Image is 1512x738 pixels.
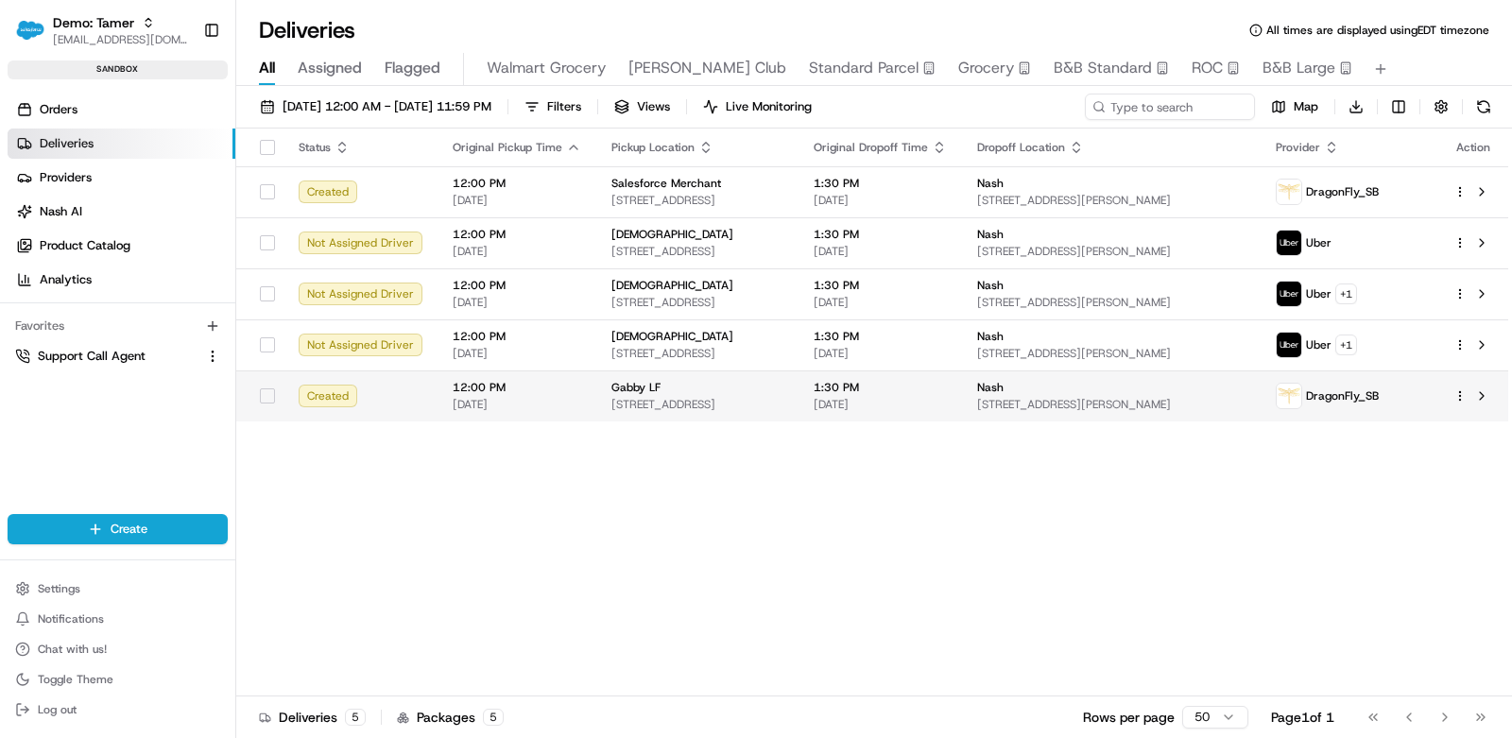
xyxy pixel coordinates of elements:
[814,227,947,242] span: 1:30 PM
[453,346,581,361] span: [DATE]
[8,696,228,723] button: Log out
[8,197,235,227] a: Nash AI
[8,163,235,193] a: Providers
[977,193,1246,208] span: [STREET_ADDRESS][PERSON_NAME]
[1306,337,1332,352] span: Uber
[611,278,733,293] span: [DEMOGRAPHIC_DATA]
[977,278,1004,293] span: Nash
[283,98,491,115] span: [DATE] 12:00 AM - [DATE] 11:59 PM
[1054,57,1152,79] span: B&B Standard
[453,176,581,191] span: 12:00 PM
[1335,283,1357,304] button: +1
[637,98,670,115] span: Views
[814,278,947,293] span: 1:30 PM
[611,380,661,395] span: Gabby LF
[40,135,94,152] span: Deliveries
[321,185,344,208] button: Start new chat
[814,380,947,395] span: 1:30 PM
[453,329,581,344] span: 12:00 PM
[38,348,146,365] span: Support Call Agent
[259,57,275,79] span: All
[38,581,80,596] span: Settings
[64,198,239,214] div: We're available if you need us!
[611,295,783,310] span: [STREET_ADDRESS]
[1470,94,1497,120] button: Refresh
[606,94,679,120] button: Views
[1306,286,1332,301] span: Uber
[53,13,134,32] span: Demo: Tamer
[1277,180,1301,204] img: dragon_fly_logo_v2.png
[8,94,235,125] a: Orders
[19,75,344,105] p: Welcome 👋
[8,575,228,602] button: Settings
[15,348,198,365] a: Support Call Agent
[1335,335,1357,355] button: +1
[40,101,77,118] span: Orders
[1192,57,1223,79] span: ROC
[38,672,113,687] span: Toggle Theme
[64,180,310,198] div: Start new chat
[483,709,504,726] div: 5
[8,636,228,662] button: Chat with us!
[53,32,188,47] span: [EMAIL_ADDRESS][DOMAIN_NAME]
[1276,140,1320,155] span: Provider
[611,176,721,191] span: Salesforce Merchant
[1263,94,1327,120] button: Map
[8,60,228,79] div: sandbox
[453,140,562,155] span: Original Pickup Time
[1277,282,1301,306] img: uber-new-logo.jpeg
[1294,98,1318,115] span: Map
[814,329,947,344] span: 1:30 PM
[345,709,366,726] div: 5
[977,329,1004,344] span: Nash
[49,121,312,141] input: Clear
[1306,184,1379,199] span: DragonFly_SB
[8,129,235,159] a: Deliveries
[611,244,783,259] span: [STREET_ADDRESS]
[453,380,581,395] span: 12:00 PM
[1277,231,1301,255] img: uber-new-logo.jpeg
[814,397,947,412] span: [DATE]
[516,94,590,120] button: Filters
[8,666,228,693] button: Toggle Theme
[259,15,355,45] h1: Deliveries
[385,57,440,79] span: Flagged
[19,180,53,214] img: 1736555255976-a54dd68f-1ca7-489b-9aae-adbdc363a1c4
[8,341,228,371] button: Support Call Agent
[38,611,104,626] span: Notifications
[40,203,82,220] span: Nash AI
[977,397,1246,412] span: [STREET_ADDRESS][PERSON_NAME]
[814,346,947,361] span: [DATE]
[298,57,362,79] span: Assigned
[8,606,228,632] button: Notifications
[19,18,57,56] img: Nash
[453,295,581,310] span: [DATE]
[977,346,1246,361] span: [STREET_ADDRESS][PERSON_NAME]
[453,227,581,242] span: 12:00 PM
[814,140,928,155] span: Original Dropoff Time
[814,295,947,310] span: [DATE]
[814,193,947,208] span: [DATE]
[809,57,919,79] span: Standard Parcel
[611,329,733,344] span: [DEMOGRAPHIC_DATA]
[152,266,311,300] a: 💻API Documentation
[1306,388,1379,403] span: DragonFly_SB
[299,140,331,155] span: Status
[1453,140,1493,155] div: Action
[8,514,228,544] button: Create
[958,57,1014,79] span: Grocery
[40,237,130,254] span: Product Catalog
[15,15,45,45] img: Demo: Tamer
[1085,94,1255,120] input: Type to search
[547,98,581,115] span: Filters
[40,169,92,186] span: Providers
[453,278,581,293] span: 12:00 PM
[453,193,581,208] span: [DATE]
[977,176,1004,191] span: Nash
[40,271,92,288] span: Analytics
[611,227,733,242] span: [DEMOGRAPHIC_DATA]
[11,266,152,300] a: 📗Knowledge Base
[487,57,606,79] span: Walmart Grocery
[111,521,147,538] span: Create
[695,94,820,120] button: Live Monitoring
